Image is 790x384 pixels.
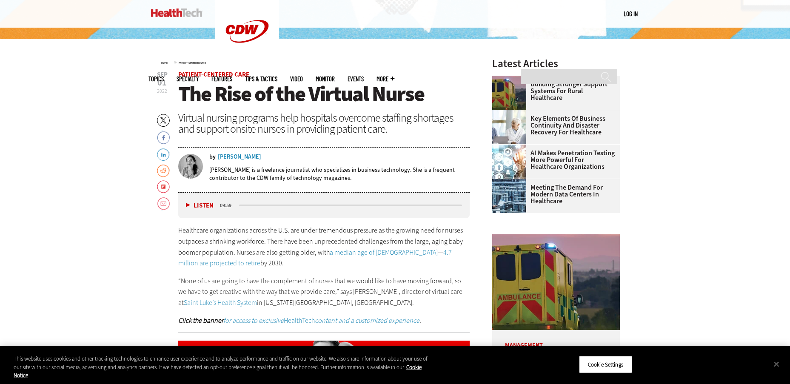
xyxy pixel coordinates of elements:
span: Topics [148,76,164,82]
img: incident response team discusses around a table [492,110,526,144]
div: User menu [624,9,638,18]
h3: Latest Articles [492,58,620,69]
a: Healthcare and hacking concept [492,145,530,151]
div: duration [219,202,238,209]
a: More information about your privacy [14,364,422,379]
div: media player [178,193,470,218]
p: Healthcare organizations across the U.S. are under tremendous pressure as the growing need for nu... [178,225,470,268]
span: The Rise of the Virtual Nurse [178,80,424,108]
p: [PERSON_NAME] is a freelance journalist who specializes in business technology. She is a frequent... [209,166,470,182]
button: Cookie Settings [579,356,632,373]
a: a median age of [DEMOGRAPHIC_DATA] [330,248,438,257]
img: ambulance driving down country road at sunset [492,234,620,330]
a: Log in [624,10,638,17]
a: [PERSON_NAME] [218,154,261,160]
a: incident response team discusses around a table [492,110,530,117]
a: content and a customized experience [315,316,419,325]
div: This website uses cookies and other tracking technologies to enhance user experience and to analy... [14,355,434,380]
img: Healthcare and hacking concept [492,145,526,179]
span: by [209,154,216,160]
button: Listen [186,202,214,209]
a: HealthTech [284,316,315,325]
img: Home [151,9,202,17]
a: AI Makes Penetration Testing More Powerful for Healthcare Organizations [492,150,615,170]
a: Key Elements of Business Continuity and Disaster Recovery for Healthcare [492,115,615,136]
a: MonITor [316,76,335,82]
a: Features [211,76,232,82]
img: ambulance driving down country road at sunset [492,76,526,110]
button: Close [767,355,786,373]
a: Saint Luke’s Health System [184,298,257,307]
p: “None of us are going to have the complement of nurses that we would like to have moving forward,... [178,276,470,308]
a: Building Stronger Support Systems for Rural Healthcare [492,81,615,101]
a: engineer with laptop overlooking data center [492,179,530,186]
img: Melissa Delaney [178,154,203,179]
p: Management [492,330,620,349]
a: Events [348,76,364,82]
img: engineer with laptop overlooking data center [492,179,526,213]
em: . [315,316,421,325]
a: CDW [215,56,279,65]
div: Virtual nursing programs help hospitals overcome staffing shortages and support onsite nurses in ... [178,112,470,134]
a: Video [290,76,303,82]
a: Tips & Tactics [245,76,277,82]
a: Meeting the Demand for Modern Data Centers in Healthcare [492,184,615,205]
span: More [376,76,394,82]
a: ambulance driving down country road at sunset [492,76,530,82]
strong: Click the banner [178,316,223,325]
a: for access to exclusive [223,316,284,325]
span: Specialty [177,76,199,82]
